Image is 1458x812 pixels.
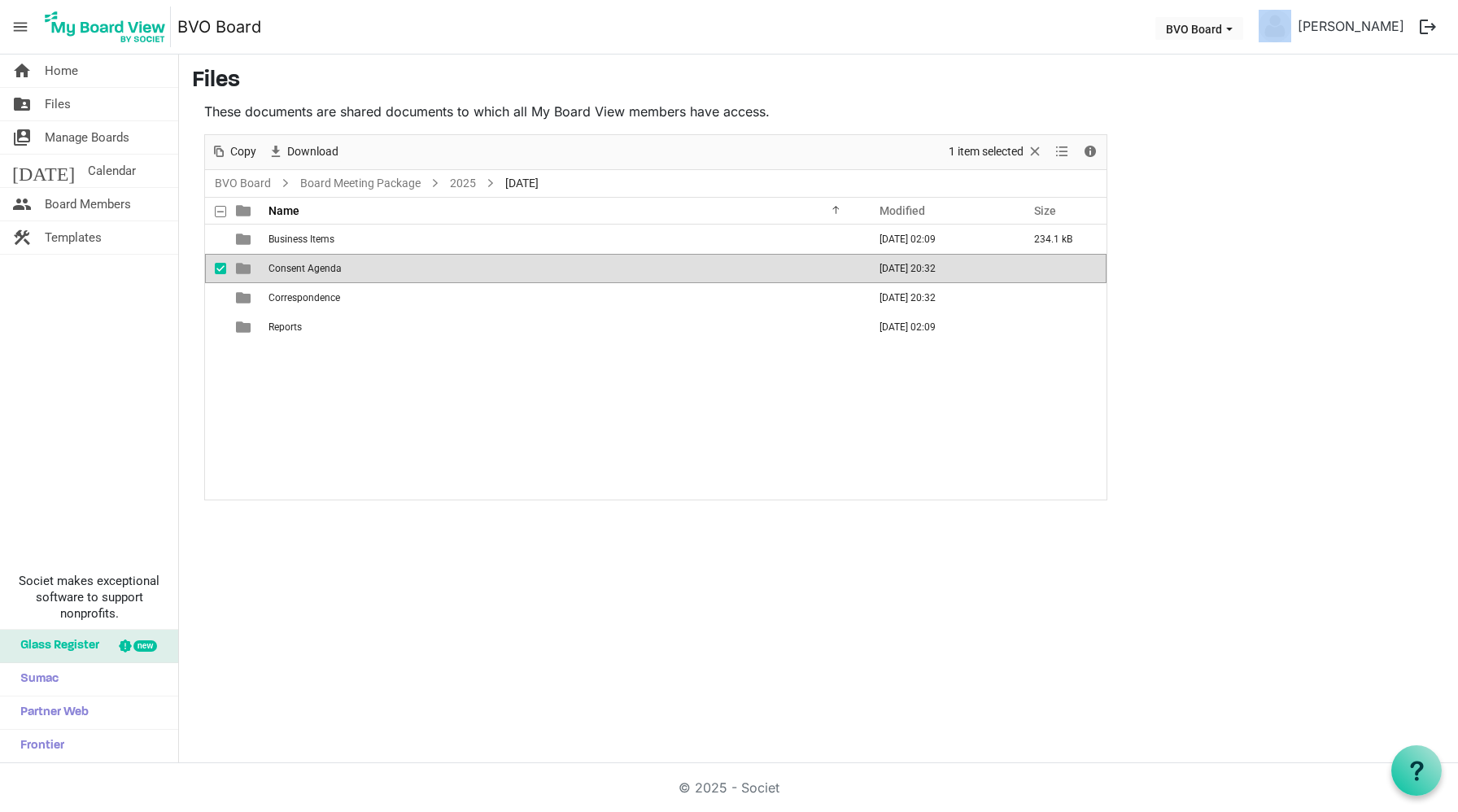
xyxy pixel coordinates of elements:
td: September 12, 2025 02:09 column header Modified [862,312,1017,342]
a: BVO Board [177,11,261,43]
span: Download [286,142,340,162]
a: 2025 [447,173,479,194]
span: construction [12,221,32,254]
span: Correspondence [268,292,340,303]
td: checkbox [205,312,226,342]
span: menu [5,11,36,42]
div: Download [262,135,344,169]
span: Societ makes exceptional software to support nonprofits. [7,573,171,622]
span: Modified [880,204,925,217]
td: Consent Agenda is template cell column header Name [264,254,862,283]
span: Templates [45,221,102,254]
td: is template cell column header Size [1017,254,1107,283]
td: is template cell column header Size [1017,312,1107,342]
td: is template cell column header type [226,312,264,342]
span: people [12,188,32,220]
td: is template cell column header type [226,225,264,254]
span: Consent Agenda [268,263,342,274]
span: [DATE] [12,155,75,187]
span: Size [1034,204,1056,217]
button: logout [1411,10,1445,44]
td: is template cell column header type [226,283,264,312]
a: Board Meeting Package [297,173,424,194]
span: folder_shared [12,88,32,120]
h3: Files [192,68,1445,95]
div: new [133,640,157,652]
span: home [12,55,32,87]
button: Copy [208,142,260,162]
td: September 07, 2025 20:32 column header Modified [862,254,1017,283]
span: Glass Register [12,630,99,662]
a: My Board View Logo [40,7,177,47]
span: Board Members [45,188,131,220]
span: [DATE] [502,173,542,194]
a: © 2025 - Societ [679,779,779,796]
button: Download [265,142,342,162]
button: BVO Board dropdownbutton [1155,17,1243,40]
span: Frontier [12,730,64,762]
td: is template cell column header Size [1017,283,1107,312]
td: Business Items is template cell column header Name [264,225,862,254]
div: View [1049,135,1076,169]
span: Files [45,88,71,120]
span: Calendar [88,155,136,187]
div: Clear selection [943,135,1049,169]
span: Name [268,204,299,217]
td: September 12, 2025 02:09 column header Modified [862,225,1017,254]
img: no-profile-picture.svg [1259,10,1291,42]
p: These documents are shared documents to which all My Board View members have access. [204,102,1107,121]
span: Home [45,55,78,87]
a: BVO Board [212,173,274,194]
span: Partner Web [12,696,89,729]
span: Manage Boards [45,121,129,154]
div: Details [1076,135,1104,169]
span: Sumac [12,663,59,696]
td: 234.1 kB is template cell column header Size [1017,225,1107,254]
img: My Board View Logo [40,7,171,47]
td: September 07, 2025 20:32 column header Modified [862,283,1017,312]
a: [PERSON_NAME] [1291,10,1411,42]
button: Selection [946,142,1046,162]
span: 1 item selected [947,142,1025,162]
td: checkbox [205,283,226,312]
button: Details [1080,142,1102,162]
span: Business Items [268,234,334,245]
span: switch_account [12,121,32,154]
button: View dropdownbutton [1052,142,1072,162]
td: Correspondence is template cell column header Name [264,283,862,312]
td: checkbox [205,254,226,283]
td: is template cell column header type [226,254,264,283]
td: Reports is template cell column header Name [264,312,862,342]
span: Reports [268,321,302,333]
span: Copy [229,142,258,162]
td: checkbox [205,225,226,254]
div: Copy [205,135,262,169]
